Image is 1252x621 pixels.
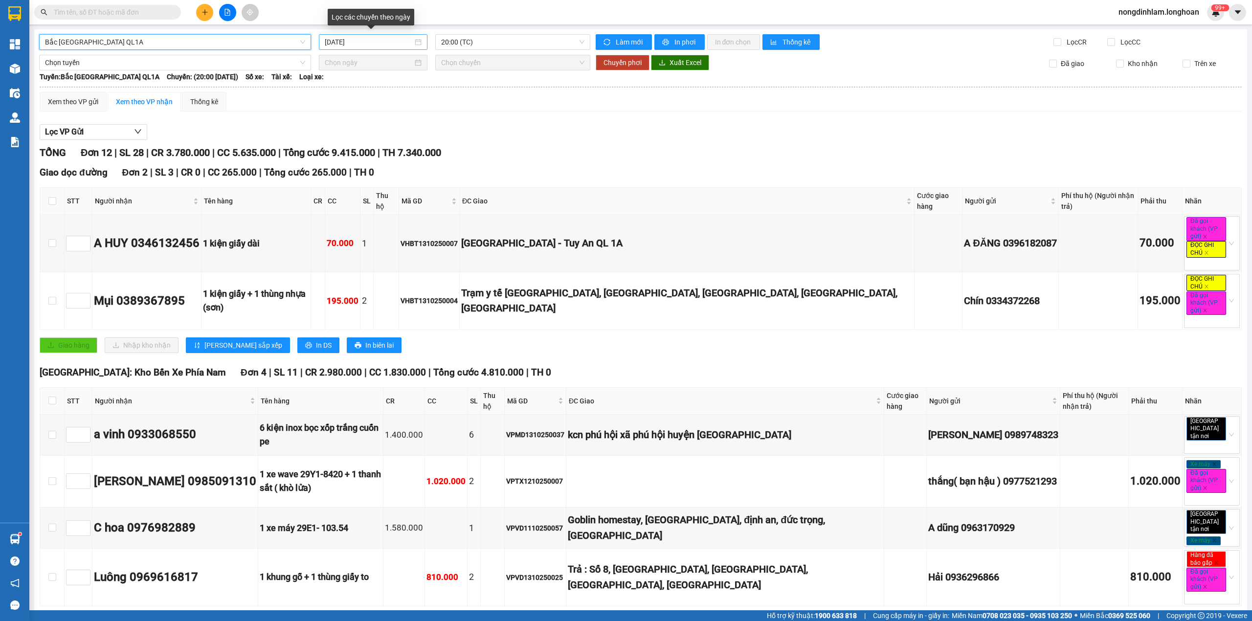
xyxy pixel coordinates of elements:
[670,57,701,68] span: Xuất Excel
[94,292,200,310] div: Mụi 0389367895
[1185,396,1239,406] div: Nhãn
[426,475,466,488] div: 1.020.000
[325,188,360,215] th: CC
[269,367,271,378] span: |
[40,147,66,158] span: TỔNG
[155,167,174,178] span: SL 3
[401,295,458,306] div: VHBT1310250004
[1111,6,1207,18] span: nongdinhlam.longhoan
[327,237,358,250] div: 70.000
[1203,234,1207,239] span: close
[297,337,339,353] button: printerIn DS
[1204,284,1209,289] span: close
[884,388,927,415] th: Cước giao hàng
[1130,473,1181,490] div: 1.020.000
[506,523,564,533] div: VPVD1110250057
[260,467,381,495] div: 1 xe wave 29Y1-8420 + 1 thanh sắt ( khò lửa)
[347,337,402,353] button: printerIn biên lai
[246,9,253,16] span: aim
[1186,510,1226,534] span: [GEOGRAPHIC_DATA] tận nơi
[506,429,564,440] div: VPMD1310250037
[505,415,566,456] td: VPMD1310250037
[1203,584,1207,589] span: close
[385,521,423,534] div: 1.580.000
[401,238,458,249] div: VHBT1310250007
[311,188,325,215] th: CR
[928,570,1058,585] div: Hải 0936296866
[426,571,466,584] div: 810.000
[1198,612,1205,619] span: copyright
[45,35,305,49] span: Bắc Trung Nam QL1A
[194,342,201,350] span: sort-ascending
[1124,58,1162,69] span: Kho nhận
[325,37,413,47] input: 14/10/2025
[201,188,311,215] th: Tên hàng
[327,294,358,308] div: 195.000
[526,367,529,378] span: |
[1203,308,1207,313] span: close
[176,167,179,178] span: |
[662,39,671,46] span: printer
[481,388,505,415] th: Thu hộ
[402,196,449,206] span: Mã GD
[1117,37,1142,47] span: Lọc CC
[983,612,1072,620] strong: 0708 023 035 - 0935 103 250
[1211,4,1229,11] sup: 755
[201,9,208,16] span: plus
[134,128,142,135] span: down
[505,549,566,606] td: VPVD1310250025
[278,147,281,158] span: |
[94,568,256,587] div: Luông 0969616817
[316,340,332,351] span: In DS
[40,124,147,140] button: Lọc VP Gửi
[10,88,20,98] img: warehouse-icon
[1186,551,1226,567] span: Hàng đã báo gấp
[385,428,423,442] div: 1.400.000
[10,534,20,544] img: warehouse-icon
[45,55,305,70] span: Chọn tuyến
[10,112,20,123] img: warehouse-icon
[45,126,84,138] span: Lọc VP Gửi
[10,600,20,610] span: message
[604,39,612,46] span: sync
[8,6,21,21] img: logo-vxr
[259,167,262,178] span: |
[65,188,92,215] th: STT
[146,147,149,158] span: |
[369,367,426,378] span: CC 1.830.000
[1138,188,1183,215] th: Phải thu
[260,521,381,535] div: 1 xe máy 29E1- 103.54
[10,556,20,566] span: question-circle
[119,147,144,158] span: SL 28
[300,367,303,378] span: |
[258,388,383,415] th: Tên hàng
[1186,536,1221,545] span: Xe máy
[399,272,460,330] td: VHBT1310250004
[1186,275,1226,291] span: ĐỌC GHI CHÚ
[929,396,1050,406] span: Người gửi
[506,572,564,583] div: VPVD1310250025
[651,55,709,70] button: downloadXuất Excel
[1186,417,1226,441] span: [GEOGRAPHIC_DATA] tận nơi
[95,396,248,406] span: Người nhận
[10,578,20,588] span: notification
[1210,527,1215,532] span: close
[1060,388,1129,415] th: Phí thu hộ (Người nhận trả)
[167,71,238,82] span: Chuyến: (20:00 [DATE])
[349,167,352,178] span: |
[915,188,963,215] th: Cước giao hàng
[952,610,1072,621] span: Miền Nam
[425,388,468,415] th: CC
[506,476,564,487] div: VPTX1210250007
[365,340,394,351] span: In biên lai
[382,147,441,158] span: TH 7.340.000
[204,340,282,351] span: [PERSON_NAME] sắp xếp
[325,57,413,68] input: Chọn ngày
[40,73,159,81] b: Tuyến: Bắc [GEOGRAPHIC_DATA] QL1A
[469,570,479,584] div: 2
[94,519,256,537] div: C hoa 0976982889
[428,367,431,378] span: |
[965,196,1049,206] span: Người gửi
[1186,469,1226,493] span: Đã gọi khách (VP gửi)
[378,147,380,158] span: |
